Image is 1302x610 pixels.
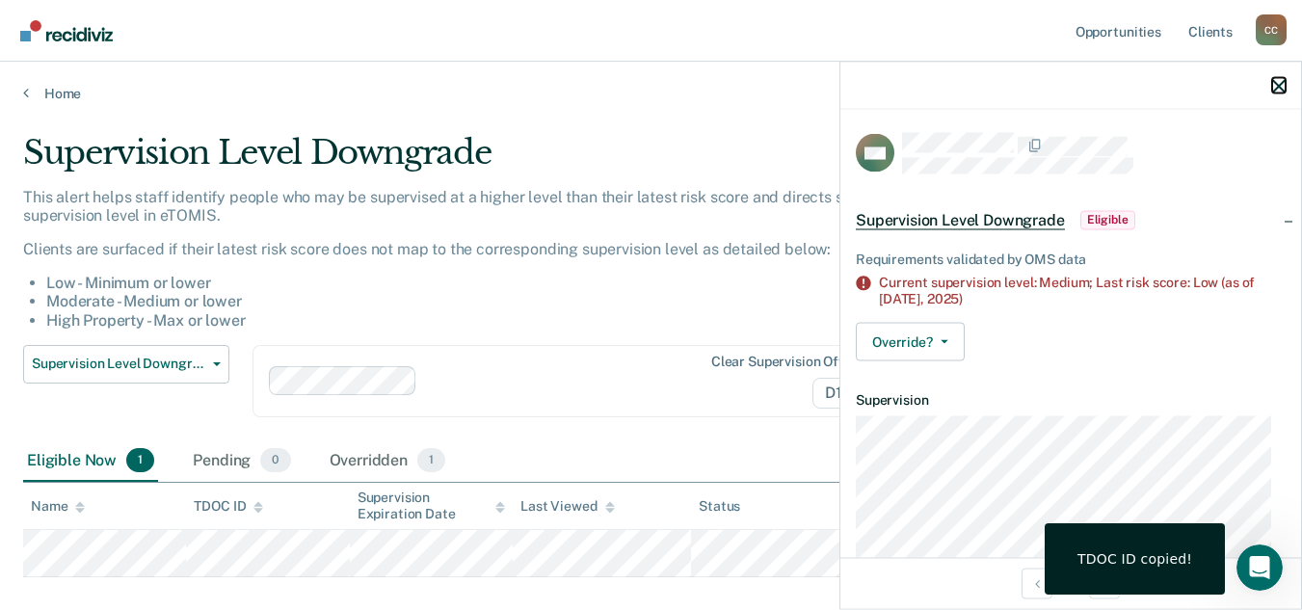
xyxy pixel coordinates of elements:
div: Supervision Expiration Date [358,490,505,522]
span: 2025) [927,291,963,306]
li: Moderate - Medium or lower [46,292,999,310]
p: Hi [PERSON_NAME] [39,137,347,170]
div: Supervision Level Downgrade [23,133,999,188]
p: How can we help? [39,170,347,202]
img: logo [39,37,145,67]
p: This alert helps staff identify people who may be supervised at a higher level than their latest ... [23,188,999,225]
span: D10 [812,378,879,409]
div: Pending [189,440,294,483]
div: Profile image for Krysty [262,31,301,69]
div: TDOC ID copied! [1077,550,1192,568]
p: Clients are surfaced if their latest risk score does not map to the corresponding supervision lev... [23,240,999,258]
div: Requirements validated by OMS data [856,251,1286,267]
button: Previous Opportunity [1022,568,1052,598]
span: 1 [126,448,154,473]
span: Supervision Level Downgrade [856,210,1065,229]
div: Name [31,498,85,515]
div: Last Viewed [520,498,614,515]
span: Home [74,481,118,494]
div: Clear supervision officers [711,354,875,370]
div: Status [699,498,740,515]
iframe: Intercom live chat [1236,544,1283,591]
img: Profile image for Rajan [189,31,227,69]
div: Supervision Level DowngradeEligible [840,189,1301,251]
button: Override? [856,322,965,360]
div: Current supervision level: Medium; Last risk score: Low (as of [DATE], [879,275,1286,307]
span: 0 [260,448,290,473]
span: 1 [417,448,445,473]
dt: Supervision [856,391,1286,408]
button: Profile dropdown button [1256,14,1287,45]
div: Send us a message [19,226,366,279]
div: Eligible Now [23,440,158,483]
div: C C [1256,14,1287,45]
div: Send us a message [40,243,322,263]
div: TDOC ID [194,498,263,515]
a: Home [23,85,1279,102]
img: Recidiviz [20,20,113,41]
span: Eligible [1080,210,1135,229]
div: Close [332,31,366,66]
span: Supervision Level Downgrade [32,356,205,372]
li: High Property - Max or lower [46,311,999,330]
img: Profile image for Naomi [226,31,264,69]
div: Overridden [326,440,450,483]
li: Low - Minimum or lower [46,274,999,292]
span: Messages [256,481,323,494]
button: Messages [193,433,385,510]
div: 1 / 1 [840,557,1301,608]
